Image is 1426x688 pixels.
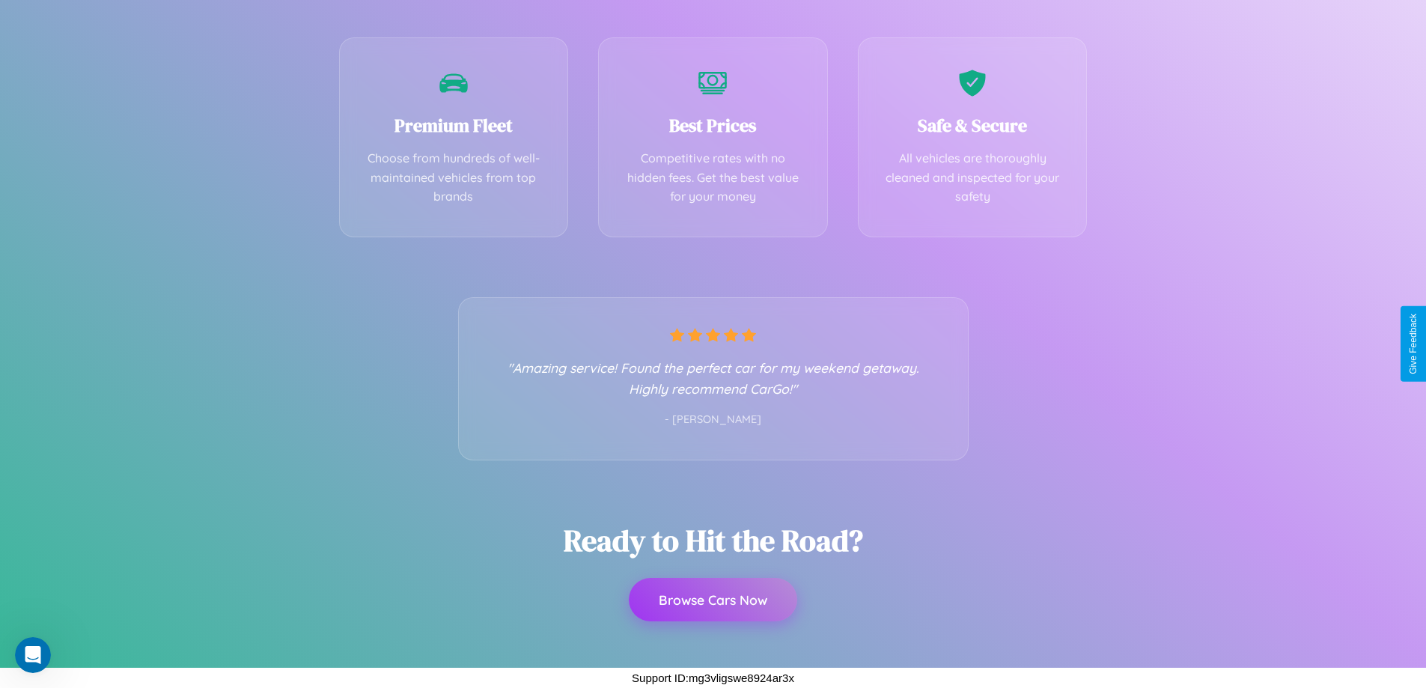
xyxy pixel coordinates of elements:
[489,357,938,399] p: "Amazing service! Found the perfect car for my weekend getaway. Highly recommend CarGo!"
[621,113,805,138] h3: Best Prices
[15,637,51,673] iframe: Intercom live chat
[564,520,863,561] h2: Ready to Hit the Road?
[362,149,546,207] p: Choose from hundreds of well-maintained vehicles from top brands
[881,113,1064,138] h3: Safe & Secure
[629,578,797,621] button: Browse Cars Now
[632,668,794,688] p: Support ID: mg3vligswe8924ar3x
[621,149,805,207] p: Competitive rates with no hidden fees. Get the best value for your money
[362,113,546,138] h3: Premium Fleet
[881,149,1064,207] p: All vehicles are thoroughly cleaned and inspected for your safety
[489,410,938,430] p: - [PERSON_NAME]
[1408,314,1419,374] div: Give Feedback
